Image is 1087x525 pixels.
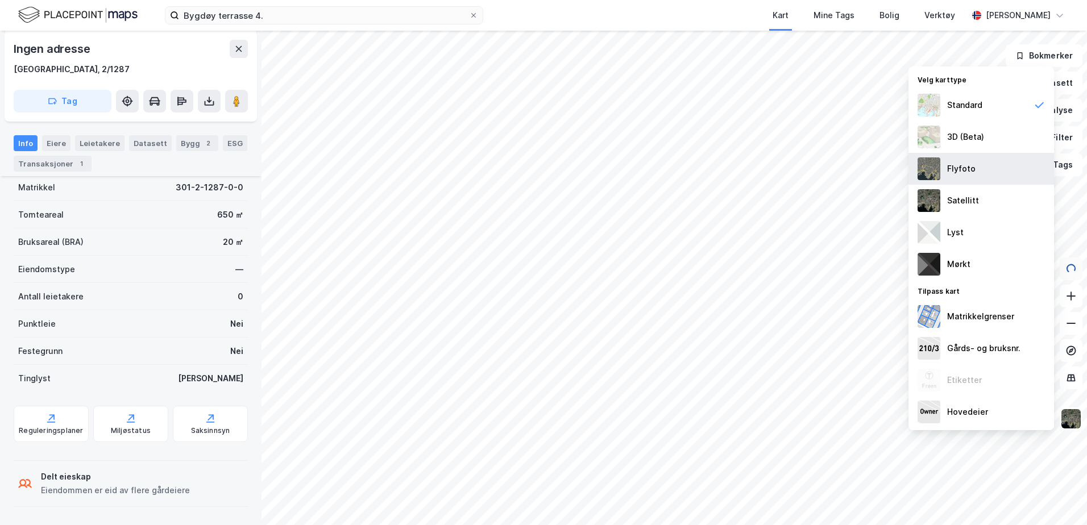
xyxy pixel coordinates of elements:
[947,405,988,419] div: Hovedeier
[18,262,75,276] div: Eiendomstype
[947,98,982,112] div: Standard
[41,470,190,484] div: Delt eieskap
[14,63,130,76] div: [GEOGRAPHIC_DATA], 2/1287
[14,156,92,172] div: Transaksjoner
[111,426,151,435] div: Miljøstatus
[176,181,243,194] div: 301-2-1287-0-0
[235,262,243,276] div: —
[918,94,940,116] img: Z
[18,317,56,331] div: Punktleie
[75,135,125,151] div: Leietakere
[947,373,982,387] div: Etiketter
[1028,126,1082,149] button: Filter
[14,135,38,151] div: Info
[18,235,84,249] div: Bruksareal (BRA)
[947,310,1014,323] div: Matrikkelgrenser
[18,181,55,194] div: Matrikkel
[908,69,1054,89] div: Velg karttype
[773,9,789,22] div: Kart
[18,372,51,385] div: Tinglyst
[1030,470,1087,525] iframe: Chat Widget
[14,40,92,58] div: Ingen adresse
[14,90,111,113] button: Tag
[1060,408,1082,430] img: 9k=
[1030,153,1082,176] button: Tags
[18,290,84,303] div: Antall leietakere
[178,372,243,385] div: [PERSON_NAME]
[918,401,940,423] img: majorOwner.b5e170eddb5c04bfeeff.jpeg
[202,137,214,149] div: 2
[908,280,1054,301] div: Tilpass kart
[947,226,964,239] div: Lyst
[1006,44,1082,67] button: Bokmerker
[924,9,955,22] div: Verktøy
[18,344,63,358] div: Festegrunn
[129,135,172,151] div: Datasett
[947,130,984,144] div: 3D (Beta)
[918,253,940,276] img: nCdM7BzjoCAAAAAElFTkSuQmCC
[879,9,899,22] div: Bolig
[918,126,940,148] img: Z
[230,317,243,331] div: Nei
[176,135,218,151] div: Bygg
[947,257,970,271] div: Mørkt
[42,135,70,151] div: Eiere
[18,208,64,222] div: Tomteareal
[76,158,87,169] div: 1
[918,157,940,180] img: Z
[217,208,243,222] div: 650 ㎡
[19,426,83,435] div: Reguleringsplaner
[918,337,940,360] img: cadastreKeys.547ab17ec502f5a4ef2b.jpeg
[918,305,940,328] img: cadastreBorders.cfe08de4b5ddd52a10de.jpeg
[947,162,976,176] div: Flyfoto
[918,189,940,212] img: 9k=
[18,5,138,25] img: logo.f888ab2527a4732fd821a326f86c7f29.svg
[947,194,979,207] div: Satellitt
[238,290,243,303] div: 0
[918,221,940,244] img: luj3wr1y2y3+OchiMxRmMxRlscgabnMEmZ7DJGWxyBpucwSZnsMkZbHIGm5zBJmewyRlscgabnMEmZ7DJGWxyBpucwSZnsMkZ...
[223,135,247,151] div: ESG
[947,341,1020,355] div: Gårds- og bruksnr.
[230,344,243,358] div: Nei
[223,235,243,249] div: 20 ㎡
[918,369,940,391] img: Z
[814,9,854,22] div: Mine Tags
[179,7,469,24] input: Søk på adresse, matrikkel, gårdeiere, leietakere eller personer
[986,9,1051,22] div: [PERSON_NAME]
[1030,470,1087,525] div: Kontrollprogram for chat
[41,484,190,497] div: Eiendommen er eid av flere gårdeiere
[191,426,230,435] div: Saksinnsyn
